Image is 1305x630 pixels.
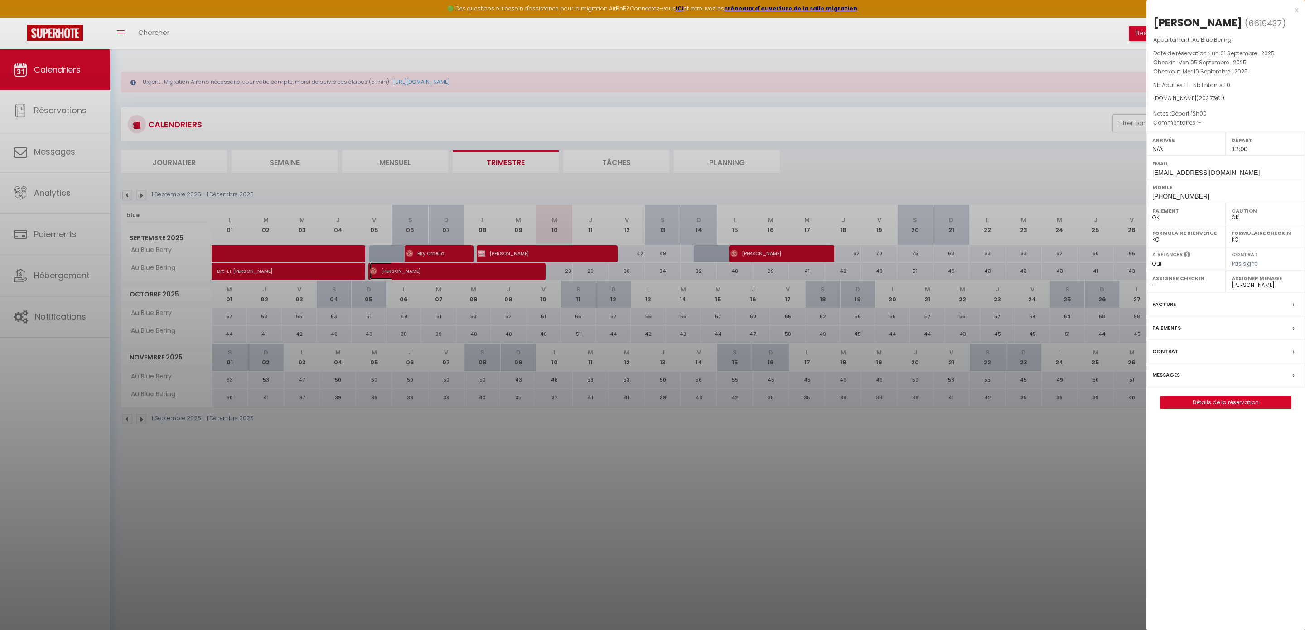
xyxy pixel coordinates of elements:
span: [PHONE_NUMBER] [1152,193,1209,200]
label: Arrivée [1152,136,1220,145]
i: Sélectionner OUI si vous souhaiter envoyer les séquences de messages post-checkout [1184,251,1190,261]
span: Au Blue Bering [1192,36,1232,44]
p: Checkin : [1153,58,1298,67]
label: Facture [1152,300,1176,309]
label: A relancer [1152,251,1183,258]
label: Formulaire Bienvenue [1152,228,1220,237]
div: [DOMAIN_NAME] [1153,94,1298,103]
span: [EMAIL_ADDRESS][DOMAIN_NAME] [1152,169,1260,176]
p: Appartement : [1153,35,1298,44]
p: Date de réservation : [1153,49,1298,58]
label: Mobile [1152,183,1299,192]
label: Formulaire Checkin [1232,228,1299,237]
span: 12:00 [1232,145,1247,153]
label: Paiement [1152,206,1220,215]
div: x [1146,5,1298,15]
span: Ven 05 Septembre . 2025 [1179,58,1247,66]
label: Email [1152,159,1299,168]
button: Ouvrir le widget de chat LiveChat [7,4,34,31]
label: Contrat [1232,251,1258,257]
span: ( ) [1245,17,1286,29]
span: Lun 01 Septembre . 2025 [1209,49,1275,57]
label: Départ [1232,136,1299,145]
button: Détails de la réservation [1160,396,1291,409]
label: Assigner Checkin [1152,274,1220,283]
label: Messages [1152,370,1180,380]
span: Départ 12h00 [1171,110,1207,117]
div: [PERSON_NAME] [1153,15,1242,30]
label: Assigner Menage [1232,274,1299,283]
a: Détails de la réservation [1160,397,1291,408]
p: Commentaires : [1153,118,1298,127]
p: Notes : [1153,109,1298,118]
span: 203.75 [1199,94,1216,102]
p: Checkout : [1153,67,1298,76]
label: Contrat [1152,347,1179,356]
span: - [1198,119,1201,126]
span: N/A [1152,145,1163,153]
span: Pas signé [1232,260,1258,267]
span: 6619437 [1248,18,1282,29]
label: Caution [1232,206,1299,215]
span: ( € ) [1196,94,1224,102]
span: Nb Enfants : 0 [1193,81,1230,89]
span: Mer 10 Septembre . 2025 [1183,68,1248,75]
label: Paiements [1152,323,1181,333]
span: Nb Adultes : 1 - [1153,81,1230,89]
